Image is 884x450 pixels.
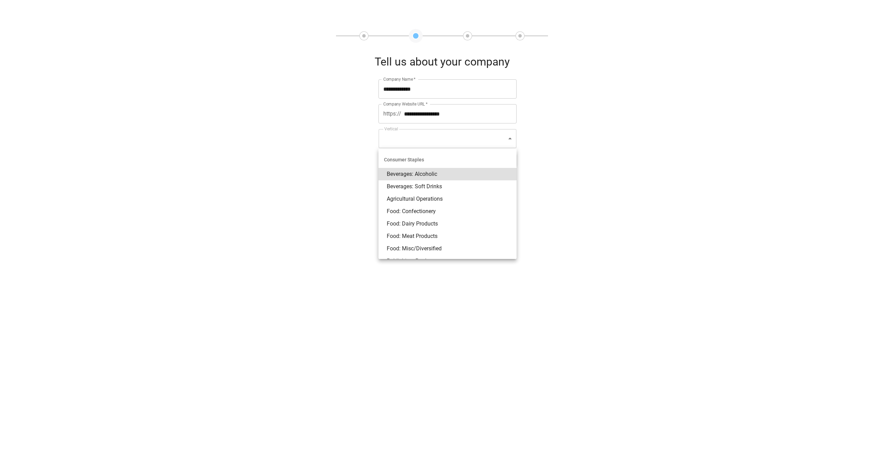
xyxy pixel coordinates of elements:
li: Agricultural Operations [378,193,517,205]
li: Consumer Staples [378,151,517,168]
li: Beverages: Alcoholic [378,168,517,180]
li: Food: Dairy Products [378,218,517,230]
li: Beverages: Soft Drinks [378,180,517,193]
li: Publishing: Books [378,255,517,267]
li: Food: Meat Products [378,230,517,242]
li: Food: Misc/Diversified [378,242,517,255]
li: Food: Confectionery [378,205,517,218]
